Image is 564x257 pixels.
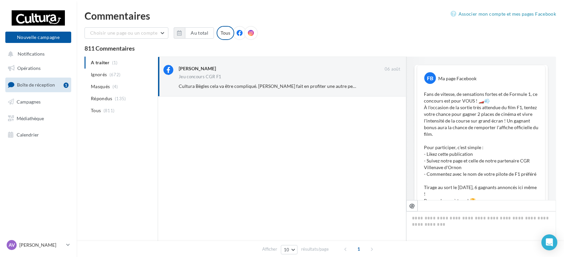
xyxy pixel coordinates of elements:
span: Ignorés [91,71,107,78]
button: @ [406,200,418,211]
div: [PERSON_NAME] [179,65,216,72]
a: Associer mon compte et mes pages Facebook [451,10,556,18]
span: Boîte de réception [17,82,55,88]
span: Médiathèque [17,115,44,121]
span: (4) [112,84,118,89]
button: Nouvelle campagne [5,32,71,43]
span: (811) [103,108,115,113]
a: Calendrier [4,128,73,142]
button: Au total [174,27,214,39]
a: AV [PERSON_NAME] [5,239,71,251]
span: Campagnes [17,99,41,105]
span: 10 [284,247,289,252]
span: (135) [115,96,126,101]
p: [PERSON_NAME] [19,242,64,248]
div: Commentaires [85,11,556,21]
button: 10 [281,245,298,254]
div: Tous [217,26,234,40]
a: Campagnes [4,95,73,109]
button: Au total [185,27,214,39]
button: Choisir une page ou un compte [85,27,168,39]
div: Open Intercom Messenger [541,234,557,250]
span: Répondus [91,95,112,102]
p: Fans de vitesse, de sensations fortes et de Formule 1, ce concours est pour VOUS ! 🏎️💨 À l'occasi... [424,91,538,204]
div: 1 [64,83,69,88]
span: Calendrier [17,132,39,137]
span: AV [9,242,15,248]
div: 811 Commentaires [85,45,556,51]
span: Choisir une page ou un compte [90,30,157,36]
a: Opérations [4,61,73,75]
a: Boîte de réception1 [4,78,73,92]
span: résultats/page [301,246,329,252]
div: Ma page Facebook [438,75,476,82]
span: Opérations [17,65,41,71]
span: Afficher [262,246,277,252]
span: Notifications [18,51,45,57]
span: Tous [91,107,101,114]
div: FB [424,72,436,84]
i: @ [409,202,415,208]
span: (672) [109,72,121,77]
div: Jeu concours CGR F1 [179,75,221,79]
span: 1 [353,244,364,254]
span: Cultura Bègles cela va être compliqué. [PERSON_NAME] fait en profiter une autre personne. [179,83,368,89]
span: Masqués [91,83,110,90]
a: Médiathèque [4,112,73,126]
span: 06 août [385,66,400,72]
